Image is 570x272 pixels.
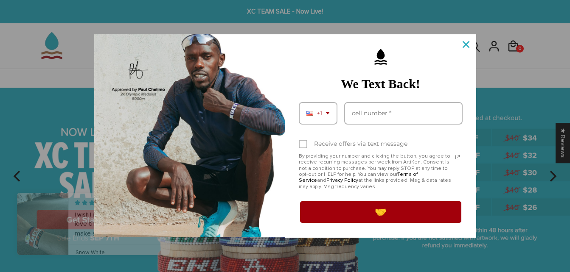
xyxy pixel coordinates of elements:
a: Terms of Service [299,171,418,183]
button: 🤝 [299,200,463,224]
svg: link icon [452,152,463,162]
svg: close icon [463,41,469,48]
svg: dropdown arrow [326,112,330,114]
input: Phone number field [344,102,463,125]
div: Receive offers via text message [314,140,407,147]
span: +1 [317,110,322,117]
a: Privacy Policy [326,177,358,183]
a: Read our Privacy Policy [452,152,463,162]
div: Phone number prefix [299,102,337,125]
strong: We Text Back! [341,77,420,91]
button: Close [456,34,476,55]
p: By providing your number and clicking the button, you agree to receive recurring messages per wee... [299,153,452,190]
